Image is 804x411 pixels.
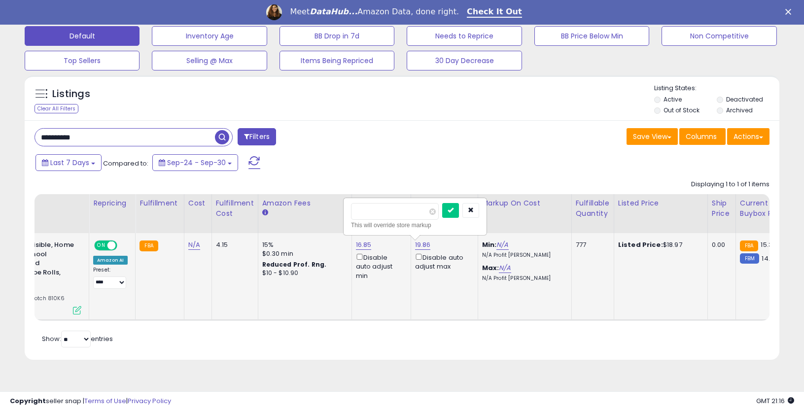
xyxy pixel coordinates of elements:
div: Markup on Cost [482,198,567,208]
div: Amazon AI [93,256,128,265]
i: DataHub... [310,7,357,16]
div: Meet Amazon Data, done right. [290,7,459,17]
b: Reduced Prof. Rng. [262,260,327,269]
div: Clear All Filters [35,104,78,113]
div: Displaying 1 to 1 of 1 items [691,180,769,189]
div: This will override store markup [351,220,479,230]
a: 19.86 [415,240,431,250]
label: Out of Stock [664,106,699,114]
button: Non Competitive [662,26,776,46]
h5: Listings [52,87,90,101]
a: Terms of Use [84,396,126,406]
label: Archived [726,106,753,114]
label: Active [664,95,682,103]
a: Privacy Policy [128,396,171,406]
button: Actions [727,128,769,145]
small: Amazon Fees. [262,208,268,217]
button: Selling @ Max [152,51,267,70]
label: Deactivated [726,95,763,103]
p: Listing States: [654,84,779,93]
button: Default [25,26,140,46]
div: Current Buybox Price [740,198,791,219]
small: FBA [140,240,158,251]
button: Filters [238,128,276,145]
small: FBM [740,253,759,264]
small: FBA [740,240,758,251]
button: BB Price Below Min [534,26,649,46]
div: Fulfillment Cost [216,198,254,219]
span: OFF [116,241,132,250]
div: Repricing [93,198,131,208]
a: 16.85 [356,240,372,250]
img: Profile image for Georgie [266,4,282,20]
div: 777 [576,240,606,249]
div: 15% [262,240,344,249]
div: seller snap | | [10,397,171,406]
span: Columns [686,132,717,141]
a: N/A [188,240,200,250]
a: Check It Out [467,7,522,18]
button: BB Drop in 7d [280,26,394,46]
a: N/A [499,263,511,273]
b: Min: [482,240,497,249]
div: Disable auto adjust min [356,252,403,280]
p: N/A Profit [PERSON_NAME] [482,252,564,259]
button: Last 7 Days [35,154,102,171]
div: Disable auto adjust max [415,252,470,271]
div: $18.97 [618,240,700,249]
b: Max: [482,263,499,273]
span: Compared to: [103,159,148,168]
button: Top Sellers [25,51,140,70]
div: Close [785,9,795,15]
span: 15.31 [761,240,774,249]
span: ON [95,241,107,250]
div: $0.30 min [262,249,344,258]
div: Fulfillment [140,198,179,208]
p: N/A Profit [PERSON_NAME] [482,275,564,282]
span: Show: entries [42,334,113,343]
button: Sep-24 - Sep-30 [152,154,238,171]
button: Items Being Repriced [280,51,394,70]
b: Listed Price: [618,240,663,249]
div: $10 - $10.90 [262,269,344,277]
a: N/A [496,240,508,250]
div: Cost [188,198,208,208]
div: Preset: [93,267,128,289]
button: 30 Day Decrease [407,51,522,70]
div: Listed Price [618,198,703,208]
button: Inventory Age [152,26,267,46]
th: The percentage added to the cost of goods (COGS) that forms the calculator for Min & Max prices. [478,194,571,233]
div: Fulfillable Quantity [576,198,610,219]
span: Sep-24 - Sep-30 [167,158,226,168]
button: Save View [627,128,678,145]
strong: Copyright [10,396,46,406]
span: Last 7 Days [50,158,89,168]
button: Needs to Reprice [407,26,522,46]
div: Amazon Fees [262,198,348,208]
div: 4.15 [216,240,250,249]
div: Ship Price [712,198,732,219]
div: 0.00 [712,240,728,249]
button: Columns [679,128,726,145]
span: 2025-10-14 21:16 GMT [756,396,794,406]
span: 14.72 [762,254,777,263]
